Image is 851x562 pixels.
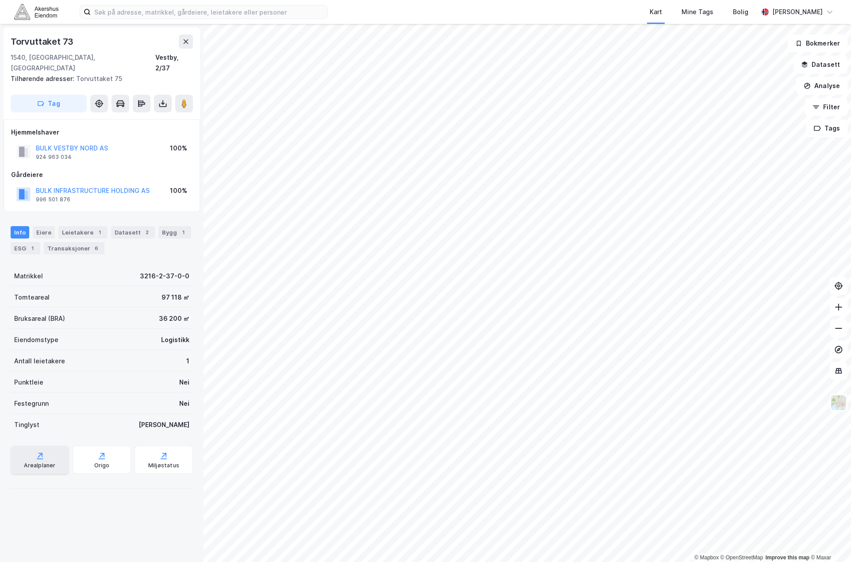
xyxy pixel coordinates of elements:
[11,226,29,239] div: Info
[11,95,87,112] button: Tag
[44,242,104,254] div: Transaksjoner
[11,127,193,138] div: Hjemmelshaver
[694,554,719,561] a: Mapbox
[92,244,101,253] div: 6
[148,462,179,469] div: Miljøstatus
[142,228,151,237] div: 2
[14,356,65,366] div: Antall leietakere
[139,420,189,430] div: [PERSON_NAME]
[733,7,748,17] div: Bolig
[11,73,186,84] div: Torvuttaket 75
[14,313,65,324] div: Bruksareal (BRA)
[140,271,189,281] div: 3216-2-37-0-0
[91,5,327,19] input: Søk på adresse, matrikkel, gårdeiere, leietakere eller personer
[830,394,847,411] img: Z
[28,244,37,253] div: 1
[14,271,43,281] div: Matrikkel
[158,226,191,239] div: Bygg
[179,377,189,388] div: Nei
[14,335,58,345] div: Eiendomstype
[14,398,49,409] div: Festegrunn
[179,228,188,237] div: 1
[11,52,155,73] div: 1540, [GEOGRAPHIC_DATA], [GEOGRAPHIC_DATA]
[11,35,75,49] div: Torvuttaket 73
[170,185,187,196] div: 100%
[650,7,662,17] div: Kart
[806,119,847,137] button: Tags
[14,292,50,303] div: Tomteareal
[36,196,70,203] div: 996 501 876
[94,462,110,469] div: Origo
[170,143,187,154] div: 100%
[11,242,40,254] div: ESG
[24,462,55,469] div: Arealplaner
[11,75,76,82] span: Tilhørende adresser:
[796,77,847,95] button: Analyse
[682,7,713,17] div: Mine Tags
[807,520,851,562] div: Kontrollprogram for chat
[720,554,763,561] a: OpenStreetMap
[159,313,189,324] div: 36 200 ㎡
[766,554,809,561] a: Improve this map
[179,398,189,409] div: Nei
[161,335,189,345] div: Logistikk
[155,52,193,73] div: Vestby, 2/37
[33,226,55,239] div: Eiere
[95,228,104,237] div: 1
[14,420,39,430] div: Tinglyst
[162,292,189,303] div: 97 118 ㎡
[793,56,847,73] button: Datasett
[807,520,851,562] iframe: Chat Widget
[186,356,189,366] div: 1
[111,226,155,239] div: Datasett
[772,7,823,17] div: [PERSON_NAME]
[805,98,847,116] button: Filter
[58,226,108,239] div: Leietakere
[788,35,847,52] button: Bokmerker
[14,4,58,19] img: akershus-eiendom-logo.9091f326c980b4bce74ccdd9f866810c.svg
[14,377,43,388] div: Punktleie
[11,169,193,180] div: Gårdeiere
[36,154,72,161] div: 924 963 034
